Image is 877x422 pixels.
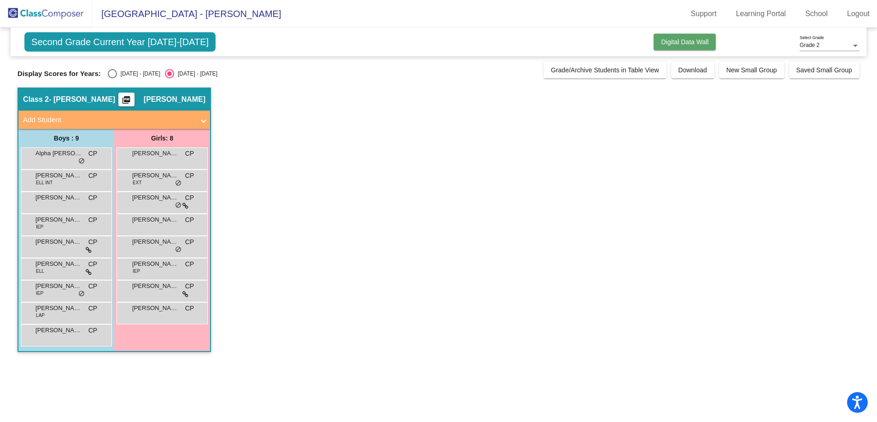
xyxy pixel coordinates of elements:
div: Girls: 8 [114,129,210,147]
div: [DATE] - [DATE] [117,70,160,78]
span: Alpha [PERSON_NAME] [35,149,82,158]
span: IEP [133,268,140,275]
span: CP [185,259,194,269]
span: [PERSON_NAME] [132,304,178,313]
span: CP [88,193,97,203]
span: CP [88,281,97,291]
a: Logout [840,6,877,21]
span: [PERSON_NAME] [132,171,178,180]
span: [PERSON_NAME] [35,193,82,202]
span: [PERSON_NAME] [35,304,82,313]
span: [PERSON_NAME] [132,215,178,224]
span: [PERSON_NAME] [35,215,82,224]
button: Saved Small Group [789,62,859,78]
mat-radio-group: Select an option [108,69,217,78]
span: [PERSON_NAME] [35,171,82,180]
span: CP [185,304,194,313]
span: IEP [36,223,43,230]
span: ELL [36,268,44,275]
span: Display Scores for Years: [18,70,101,78]
span: [PERSON_NAME] [144,95,205,104]
span: CP [88,304,97,313]
span: CP [88,259,97,269]
span: CP [185,237,194,247]
span: Download [678,66,707,74]
span: CP [185,149,194,158]
span: CP [185,281,194,291]
span: CP [88,171,97,181]
span: [GEOGRAPHIC_DATA] - [PERSON_NAME] [92,6,281,21]
button: New Small Group [719,62,784,78]
span: Grade 2 [800,42,819,48]
span: CP [88,149,97,158]
span: do_not_disturb_alt [175,202,181,209]
span: Digital Data Wall [661,38,708,46]
a: Support [684,6,724,21]
span: do_not_disturb_alt [78,158,85,165]
div: Boys : 9 [18,129,114,147]
span: LAP [36,312,45,319]
span: [PERSON_NAME] [PERSON_NAME] [132,237,178,246]
span: [PERSON_NAME] [35,326,82,335]
span: [PERSON_NAME] [132,149,178,158]
button: Print Students Details [118,93,134,106]
span: CP [185,171,194,181]
span: [PERSON_NAME] [PERSON_NAME] [132,259,178,269]
mat-expansion-panel-header: Add Student [18,111,210,129]
span: [PERSON_NAME] [132,281,178,291]
span: Saved Small Group [796,66,852,74]
button: Digital Data Wall [654,34,716,50]
mat-icon: picture_as_pdf [121,95,132,108]
span: [PERSON_NAME] [132,193,178,202]
span: IEP [36,290,43,297]
span: EXT [133,179,141,186]
div: [DATE] - [DATE] [174,70,217,78]
span: CP [185,193,194,203]
span: [PERSON_NAME] [35,281,82,291]
span: CP [185,215,194,225]
span: Class 2 [23,95,49,104]
span: - [PERSON_NAME] [49,95,115,104]
a: Learning Portal [729,6,794,21]
span: Second Grade Current Year [DATE]-[DATE] [24,32,216,52]
span: CP [88,215,97,225]
button: Grade/Archive Students in Table View [544,62,667,78]
mat-panel-title: Add Student [23,115,194,125]
button: Download [671,62,714,78]
span: [PERSON_NAME] [35,259,82,269]
span: do_not_disturb_alt [78,290,85,298]
span: do_not_disturb_alt [175,180,181,187]
span: do_not_disturb_alt [175,246,181,253]
span: [PERSON_NAME] [35,237,82,246]
span: Grade/Archive Students in Table View [551,66,659,74]
span: CP [88,326,97,335]
span: CP [88,237,97,247]
span: ELL INT [36,179,53,186]
a: School [798,6,835,21]
span: New Small Group [726,66,777,74]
